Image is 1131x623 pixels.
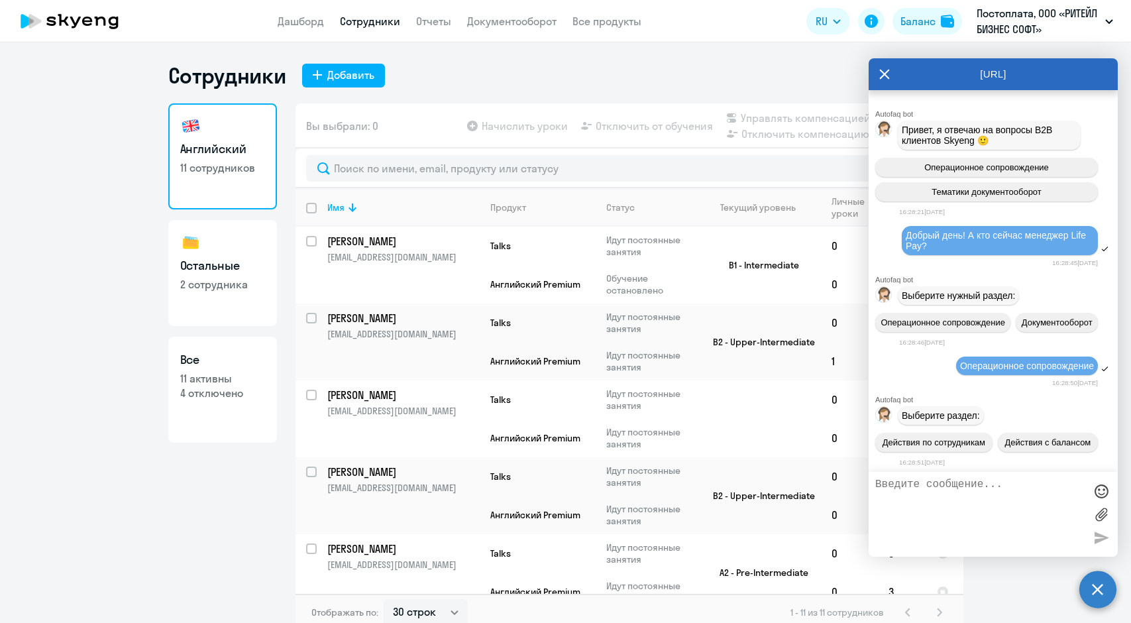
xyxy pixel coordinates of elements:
td: 0 [821,496,878,534]
p: [EMAIL_ADDRESS][DOMAIN_NAME] [327,482,479,494]
div: Добавить [327,67,374,83]
a: Все11 активны4 отключено [168,337,277,443]
td: 0 [821,380,878,419]
span: Отображать по: [311,606,378,618]
a: Все продукты [572,15,641,28]
td: B2 - Upper-Intermediate [698,457,821,534]
span: Действия с балансом [1004,437,1091,447]
img: bot avatar [876,121,892,141]
div: Текущий уровень [720,201,796,213]
p: Идут постоянные занятия [606,426,697,450]
a: [PERSON_NAME] [327,465,479,479]
time: 16:28:21[DATE] [899,208,945,215]
p: [PERSON_NAME] [327,311,477,325]
p: [PERSON_NAME] [327,541,477,556]
p: 4 отключено [180,386,265,400]
p: Идут постоянные занятия [606,349,697,373]
td: 3 [878,573,926,611]
a: [PERSON_NAME] [327,311,479,325]
a: [PERSON_NAME] [327,541,479,556]
button: Постоплата, ООО «РИТЕЙЛ БИЗНЕС СОФТ» [970,5,1120,37]
img: bot avatar [876,407,892,426]
p: Идут постоянные занятия [606,580,697,604]
span: Выберите нужный раздел: [902,290,1015,301]
span: Talks [490,317,511,329]
span: Выберите раздел: [902,410,980,421]
td: 0 [821,573,878,611]
a: Отчеты [416,15,451,28]
p: Идут постоянные занятия [606,503,697,527]
button: Операционное сопровождение [875,158,1098,177]
span: 1 - 11 из 11 сотрудников [790,606,884,618]
div: Имя [327,201,345,213]
span: Английский Premium [490,586,580,598]
p: Идут постоянные занятия [606,311,697,335]
p: [EMAIL_ADDRESS][DOMAIN_NAME] [327,251,479,263]
div: Autofaq bot [875,276,1118,284]
td: A2 - Pre-Intermediate [698,534,821,611]
td: 0 [821,457,878,496]
td: 0 [821,534,878,573]
span: Английский Premium [490,432,580,444]
div: Баланс [900,13,936,29]
td: 0 [821,304,878,342]
div: Имя [327,201,479,213]
time: 16:28:50[DATE] [1052,379,1098,386]
button: Балансbalance [892,8,962,34]
span: Talks [490,471,511,482]
button: Документооборот [1016,313,1098,332]
button: Действия по сотрудникам [875,433,993,452]
a: [PERSON_NAME] [327,388,479,402]
span: Добрый день! А кто сейчас менеджер Life Pay? [906,230,1089,251]
span: Английский Premium [490,509,580,521]
p: 11 активны [180,371,265,386]
img: bot avatar [876,287,892,306]
p: Идут постоянные занятия [606,388,697,412]
a: Документооборот [467,15,557,28]
p: 2 сотрудника [180,277,265,292]
span: Talks [490,547,511,559]
h3: Остальные [180,257,265,274]
time: 16:28:46[DATE] [899,339,945,346]
td: 0 [821,419,878,457]
img: english [180,115,201,137]
time: 16:28:51[DATE] [899,459,945,466]
h3: Все [180,351,265,368]
div: Статус [606,201,635,213]
span: Talks [490,240,511,252]
h3: Английский [180,141,265,158]
p: Обучение остановлено [606,272,697,296]
div: Продукт [490,201,526,213]
p: [EMAIL_ADDRESS][DOMAIN_NAME] [327,405,479,417]
input: Поиск по имени, email, продукту или статусу [306,155,953,182]
td: B1 - Intermediate [698,227,821,304]
div: Текущий уровень [708,201,820,213]
img: others [180,232,201,253]
p: [EMAIL_ADDRESS][DOMAIN_NAME] [327,328,479,340]
span: Операционное сопровождение [960,361,1094,371]
a: Дашборд [278,15,324,28]
span: Вы выбрали: 0 [306,118,378,134]
label: Лимит 10 файлов [1091,504,1111,524]
td: 0 [821,265,878,304]
span: Операционное сопровождение [881,317,1005,327]
div: Autofaq bot [875,110,1118,118]
img: balance [941,15,954,28]
p: Идут постоянные занятия [606,541,697,565]
button: Операционное сопровождение [875,313,1010,332]
p: Идут постоянные занятия [606,465,697,488]
button: Действия с балансом [998,433,1098,452]
td: 0 [821,227,878,265]
p: [PERSON_NAME] [327,388,477,402]
div: Личные уроки [832,196,877,219]
span: Действия по сотрудникам [883,437,985,447]
p: [EMAIL_ADDRESS][DOMAIN_NAME] [327,559,479,571]
p: [PERSON_NAME] [327,234,477,249]
p: [PERSON_NAME] [327,465,477,479]
span: Привет, я отвечаю на вопросы B2B клиентов Skyeng 🙂 [902,125,1055,146]
button: RU [806,8,850,34]
div: Autofaq bot [875,396,1118,404]
a: Английский11 сотрудников [168,103,277,209]
p: Постоплата, ООО «РИТЕЙЛ БИЗНЕС СОФТ» [977,5,1100,37]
